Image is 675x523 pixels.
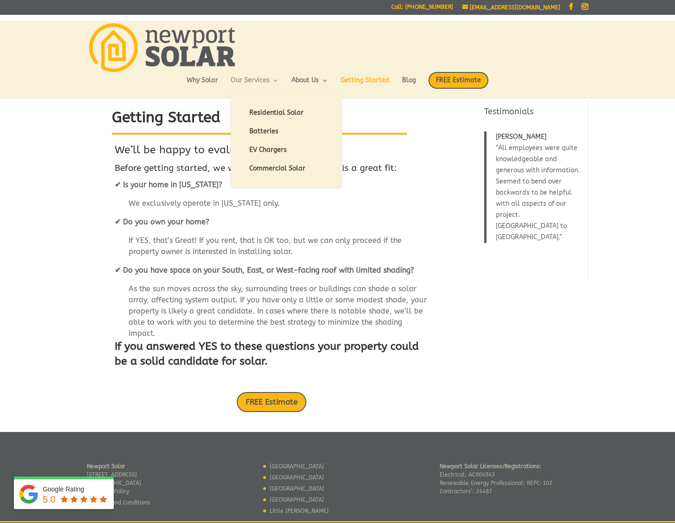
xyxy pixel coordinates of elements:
a: [GEOGRAPHIC_DATA] [270,485,324,492]
span: 5.0 [43,494,56,504]
a: Blog [402,77,416,93]
strong: Newport Solar [87,463,125,470]
a: Terms and Conditions [93,499,150,506]
h3: We’ll be happy to evaluate your property. [115,143,428,162]
a: [GEOGRAPHIC_DATA] [270,497,324,503]
a: [EMAIL_ADDRESS][DOMAIN_NAME] [462,4,560,11]
h4: Testimonials [484,106,582,122]
span: FREE Estimate [428,72,488,89]
a: [GEOGRAPHIC_DATA] [270,463,324,470]
strong: ✔ Do you have space on your South, East, or West-facing roof with limited shading? [115,266,414,275]
strong: ✔ Do you own your home? [115,217,209,226]
a: Commercial Solar [240,159,333,178]
strong: Getting Started [112,109,221,126]
blockquote: All employees were quite knowledgeable and generous with information. Seemed to bend over backwar... [484,131,582,243]
span: [PERSON_NAME] [496,133,546,141]
p: If YES, that’s Great! If you rent, that is OK too, but we can only proceed if the property owner ... [115,235,428,265]
a: Little [PERSON_NAME] [270,508,329,514]
a: Getting Started [341,77,389,93]
a: FREE Estimate [428,72,488,98]
p: Electrical: AC004943 Renewable Energy Professional: REPC-102 Contractors’: 24487 [440,462,552,496]
strong: If you answered YES to these questions your property could be a solid candidate for solar. [115,340,419,367]
a: EV Chargers [240,141,333,159]
a: Our Services [231,77,279,93]
strong: Newport Solar Licenses/Registrations: [440,463,541,470]
a: Batteries [240,122,333,141]
a: About Us [292,77,328,93]
a: [GEOGRAPHIC_DATA] [270,474,324,481]
img: Newport Solar | Solar Energy Optimized. [89,23,235,72]
div: Google Rating [43,484,109,494]
p: As the sun moves across the sky, surrounding trees or buildings can shade a solar array, affectin... [115,283,428,339]
a: Residential Solar [240,104,333,122]
strong: ✔ Is your home in [US_STATE]? [115,180,222,189]
p: We exclusively operate in [US_STATE] only. [115,198,428,216]
p: [STREET_ADDRESS] [GEOGRAPHIC_DATA] [87,462,150,487]
a: FREE Estimate [237,392,306,412]
a: Why Solar [187,77,218,93]
h4: Before getting started, we want to be sure that solar is a great fit: [115,162,428,179]
a: Call: [PHONE_NUMBER] [391,4,453,14]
